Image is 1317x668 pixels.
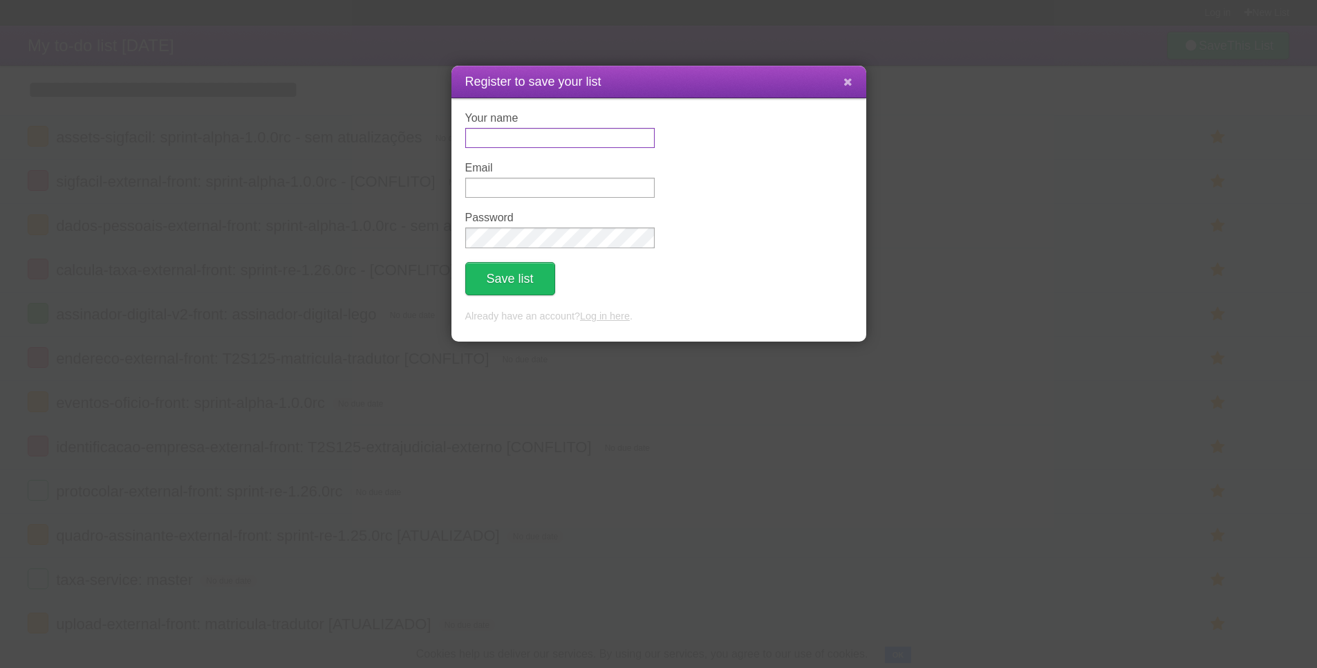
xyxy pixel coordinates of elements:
label: Email [465,162,655,174]
button: Save list [465,262,555,295]
label: Your name [465,112,655,124]
h1: Register to save your list [465,73,852,91]
label: Password [465,212,655,224]
p: Already have an account? . [465,309,852,324]
a: Log in here [580,310,630,322]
